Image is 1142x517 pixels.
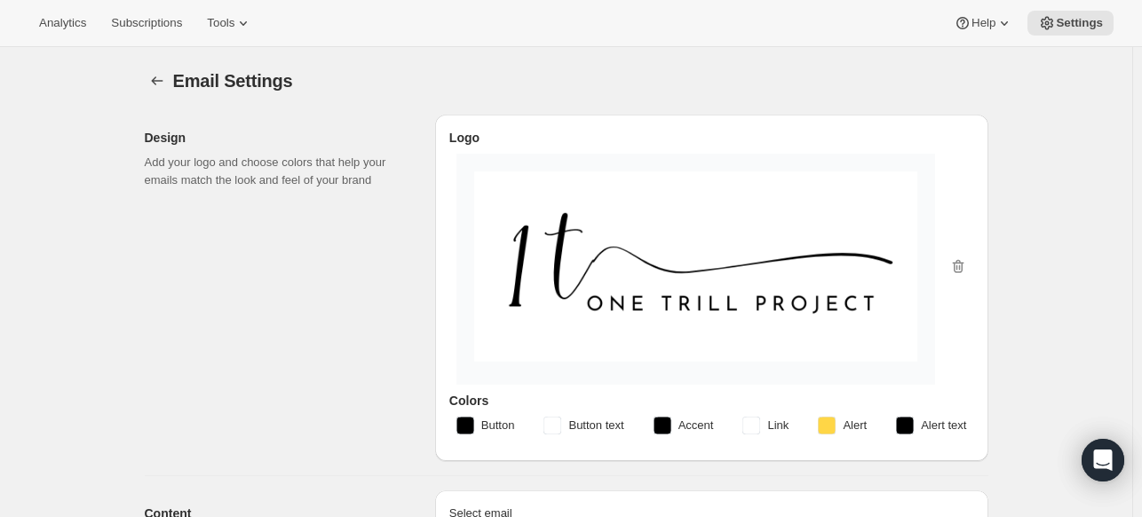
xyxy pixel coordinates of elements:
span: Help [971,16,995,30]
h3: Logo [449,129,974,147]
h3: Colors [449,392,974,410]
span: Link [767,417,789,434]
span: Alert text [921,417,966,434]
button: Settings [1027,11,1114,36]
img: 1 Trill Main Logo (Solid cropped).png [474,171,917,362]
p: Add your logo and choose colors that help your emails match the look and feel of your brand [145,154,407,189]
h2: Design [145,129,407,147]
span: Email Settings [173,71,293,91]
button: Tools [196,11,263,36]
span: Tools [207,16,234,30]
button: Analytics [28,11,97,36]
span: Button text [568,417,623,434]
button: Link [732,411,799,440]
button: Button [446,411,526,440]
span: Accent [678,417,714,434]
span: Settings [1056,16,1103,30]
button: Help [943,11,1024,36]
button: Settings [145,68,170,93]
button: Accent [643,411,725,440]
div: Open Intercom Messenger [1082,439,1124,481]
button: Button text [533,411,634,440]
button: Alert text [885,411,977,440]
span: Alert [843,417,867,434]
span: Button [481,417,515,434]
button: Alert [807,411,877,440]
span: Subscriptions [111,16,182,30]
button: Subscriptions [100,11,193,36]
span: Analytics [39,16,86,30]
